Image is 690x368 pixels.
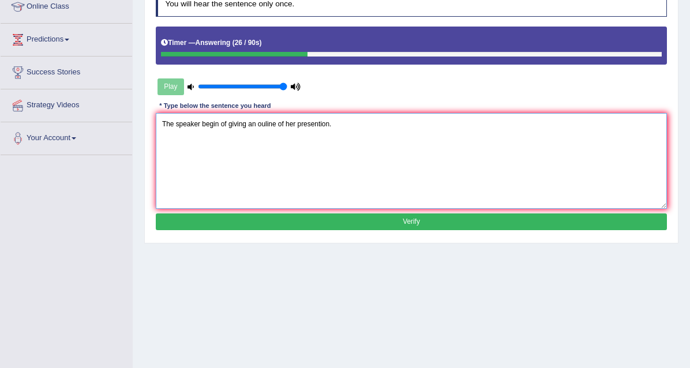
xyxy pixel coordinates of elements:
[260,39,262,47] b: )
[1,89,132,118] a: Strategy Videos
[196,39,231,47] b: Answering
[232,39,235,47] b: (
[161,39,261,47] h5: Timer —
[1,122,132,151] a: Your Account
[1,24,132,52] a: Predictions
[156,102,275,111] div: * Type below the sentence you heard
[156,213,667,230] button: Verify
[1,57,132,85] a: Success Stories
[235,39,260,47] b: 26 / 90s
